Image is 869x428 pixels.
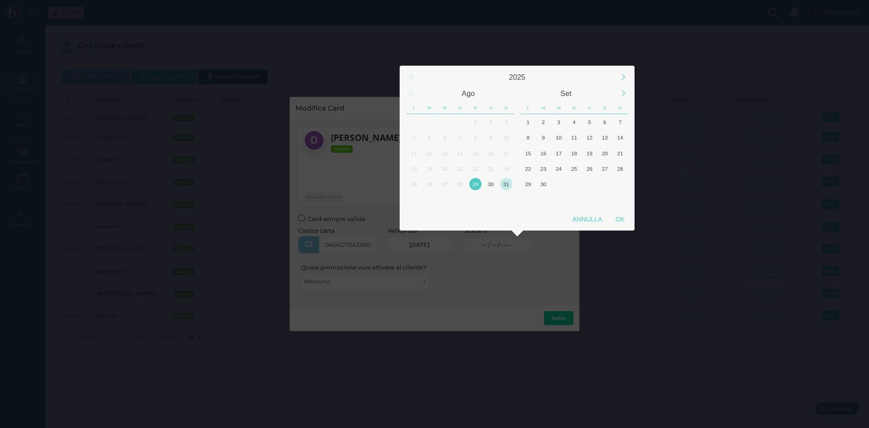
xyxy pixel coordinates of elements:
[522,147,534,159] div: 15
[597,161,612,176] div: Sabato, Settembre 27
[520,192,536,207] div: Lunedì, Ottobre 6
[566,211,609,227] div: Annulla
[500,116,512,128] div: 3
[437,192,453,207] div: Mercoledì, Settembre 3
[468,161,483,176] div: Venerdì, Agosto 22
[612,145,628,161] div: Domenica, Settembre 21
[485,163,497,175] div: 23
[401,84,421,103] div: Previous Month
[468,192,483,207] div: Venerdì, Settembre 5
[612,101,628,114] div: Domenica
[567,145,582,161] div: Giovedì, Settembre 18
[553,116,565,128] div: 3
[498,177,514,192] div: Domenica, Agosto 31
[485,147,497,159] div: 16
[583,131,596,144] div: 12
[522,178,534,190] div: 29
[469,178,482,190] div: 29
[536,161,551,176] div: Martedì, Settembre 23
[567,114,582,130] div: Giovedì, Settembre 4
[468,145,483,161] div: Venerdì, Agosto 15
[520,130,536,145] div: Lunedì, Settembre 8
[439,147,451,159] div: 13
[597,101,612,114] div: Sabato
[483,161,498,176] div: Sabato, Agosto 23
[439,178,451,190] div: 27
[483,114,498,130] div: Sabato, Agosto 2
[613,67,633,87] div: Next Year
[536,101,551,114] div: Martedì
[599,131,611,144] div: 13
[401,67,421,87] div: Previous Year
[537,178,549,190] div: 30
[422,177,437,192] div: Martedì, Agosto 26
[582,145,597,161] div: Venerdì, Settembre 19
[568,131,580,144] div: 11
[517,85,615,101] div: Settembre
[536,145,551,161] div: Martedì, Settembre 16
[437,101,453,114] div: Mercoledì
[612,161,628,176] div: Domenica, Settembre 28
[423,163,435,175] div: 19
[597,145,612,161] div: Sabato, Settembre 20
[500,131,512,144] div: 10
[498,130,514,145] div: Domenica, Agosto 10
[551,130,567,145] div: Mercoledì, Settembre 10
[582,114,597,130] div: Venerdì, Settembre 5
[422,114,437,130] div: Martedì, Luglio 29
[522,131,534,144] div: 8
[498,192,514,207] div: Domenica, Settembre 7
[483,101,498,114] div: Sabato
[485,178,497,190] div: 30
[406,101,422,114] div: Lunedì
[420,85,517,101] div: Agosto
[454,178,466,190] div: 28
[520,101,536,114] div: Lunedì
[599,147,611,159] div: 20
[597,114,612,130] div: Sabato, Settembre 6
[422,145,437,161] div: Martedì, Agosto 12
[612,177,628,192] div: Domenica, Ottobre 5
[453,114,468,130] div: Giovedì, Luglio 31
[453,145,468,161] div: Giovedì, Agosto 14
[439,131,451,144] div: 6
[583,163,596,175] div: 26
[536,192,551,207] div: Martedì, Ottobre 7
[520,177,536,192] div: Lunedì, Settembre 29
[614,131,626,144] div: 14
[520,145,536,161] div: Lunedì, Settembre 15
[568,116,580,128] div: 4
[437,177,453,192] div: Mercoledì, Agosto 27
[498,114,514,130] div: Domenica, Agosto 3
[469,131,482,144] div: 8
[408,163,420,175] div: 18
[536,114,551,130] div: Martedì, Settembre 2
[483,130,498,145] div: Sabato, Agosto 9
[498,161,514,176] div: Domenica, Agosto 24
[469,116,482,128] div: 1
[498,145,514,161] div: Domenica, Agosto 17
[537,163,549,175] div: 23
[406,114,422,130] div: Lunedì, Luglio 28
[582,101,597,114] div: Venerdì
[609,211,631,227] div: OK
[567,161,582,176] div: Giovedì, Settembre 25
[483,145,498,161] div: Sabato, Agosto 16
[483,192,498,207] div: Sabato, Settembre 6
[612,192,628,207] div: Domenica, Ottobre 12
[454,147,466,159] div: 14
[483,177,498,192] div: Sabato, Agosto 30
[537,116,549,128] div: 2
[406,192,422,207] div: Lunedì, Settembre 1
[551,177,567,192] div: Mercoledì, Ottobre 1
[612,130,628,145] div: Domenica, Settembre 14
[27,7,60,14] span: Assistenza
[567,192,582,207] div: Giovedì, Ottobre 9
[406,161,422,176] div: Lunedì, Agosto 18
[406,130,422,145] div: Lunedì, Agosto 4
[423,178,435,190] div: 26
[468,101,483,114] div: Venerdì
[423,147,435,159] div: 12
[614,163,626,175] div: 28
[454,131,466,144] div: 7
